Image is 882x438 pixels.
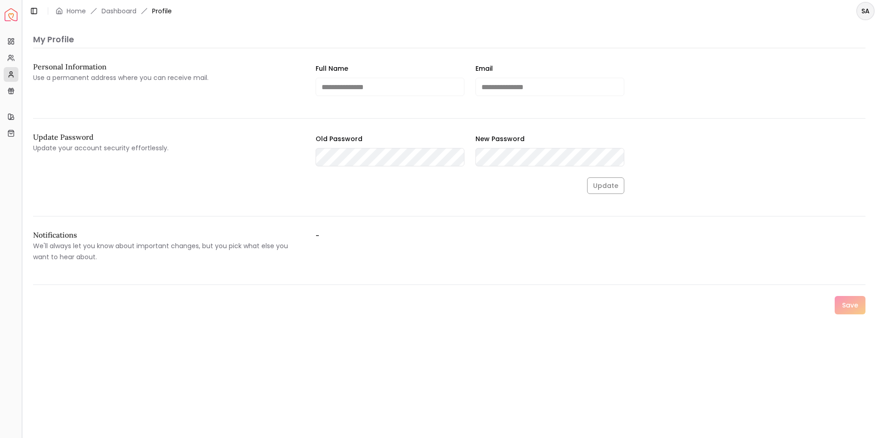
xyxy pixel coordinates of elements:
[316,231,583,262] label: -
[475,64,493,73] label: Email
[316,134,362,143] label: Old Password
[856,2,875,20] button: SA
[33,231,301,239] h2: Notifications
[33,240,301,262] p: We'll always let you know about important changes, but you pick what else you want to hear about.
[102,6,136,16] a: Dashboard
[33,72,301,83] p: Use a permanent address where you can receive mail.
[152,6,172,16] span: Profile
[67,6,86,16] a: Home
[33,63,301,70] h2: Personal Information
[316,64,348,73] label: Full Name
[56,6,172,16] nav: breadcrumb
[475,134,525,143] label: New Password
[5,8,17,21] img: Spacejoy Logo
[33,133,301,141] h2: Update Password
[5,8,17,21] a: Spacejoy
[857,3,874,19] span: SA
[33,33,865,46] p: My Profile
[33,142,301,154] p: Update your account security effortlessly.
